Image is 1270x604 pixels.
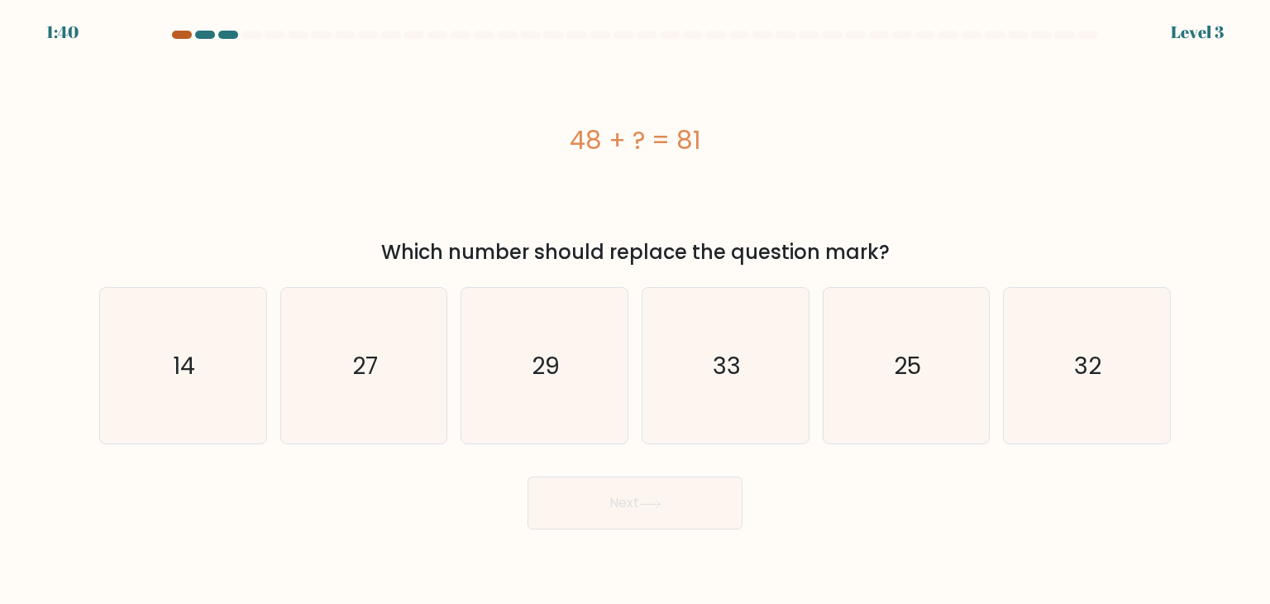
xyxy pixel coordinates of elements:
text: 27 [352,349,378,382]
text: 32 [1075,349,1102,382]
div: Which number should replace the question mark? [109,237,1161,267]
div: Level 3 [1171,20,1224,45]
text: 29 [532,349,561,382]
text: 33 [713,349,741,382]
button: Next [528,477,742,530]
div: 1:40 [46,20,79,45]
text: 14 [174,349,196,382]
div: 48 + ? = 81 [99,122,1171,159]
text: 25 [894,349,921,382]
